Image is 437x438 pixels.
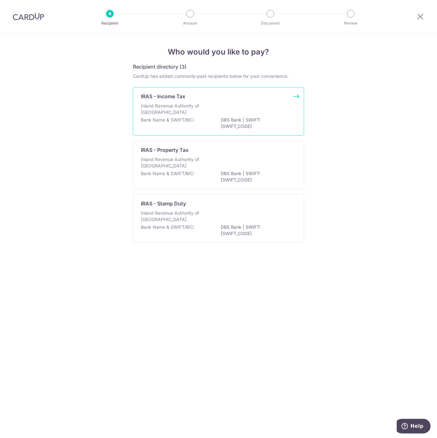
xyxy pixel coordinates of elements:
p: Recipient [86,20,134,26]
img: CardUp [13,13,44,20]
p: Review [327,20,374,26]
p: Amount [166,20,214,26]
p: IRAS - Property Tax [141,146,188,154]
p: IRAS - Income Tax [141,93,185,100]
p: Document [247,20,294,26]
p: DBS Bank | SWIFT: [SWIFT_CODE] [221,170,292,183]
p: Inland Revenue Authority of [GEOGRAPHIC_DATA] [141,156,209,169]
p: Inland Revenue Authority of [GEOGRAPHIC_DATA] [141,103,209,115]
p: Bank Name & SWIFT/BIC: [141,170,195,177]
p: Bank Name & SWIFT/BIC: [141,224,195,230]
p: IRAS - Stamp Duty [141,200,186,207]
p: DBS Bank | SWIFT: [SWIFT_CODE] [221,224,292,237]
p: Bank Name & SWIFT/BIC: [141,117,195,123]
p: Inland Revenue Authority of [GEOGRAPHIC_DATA] [141,210,209,223]
iframe: Opens a widget where you can find more information [397,419,431,435]
h5: Recipient directory (3) [133,63,187,71]
div: CardUp has added commonly-paid recipients below for your convenience. [133,73,304,79]
h4: Who would you like to pay? [133,46,304,58]
p: DBS Bank | SWIFT: [SWIFT_CODE] [221,117,292,130]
